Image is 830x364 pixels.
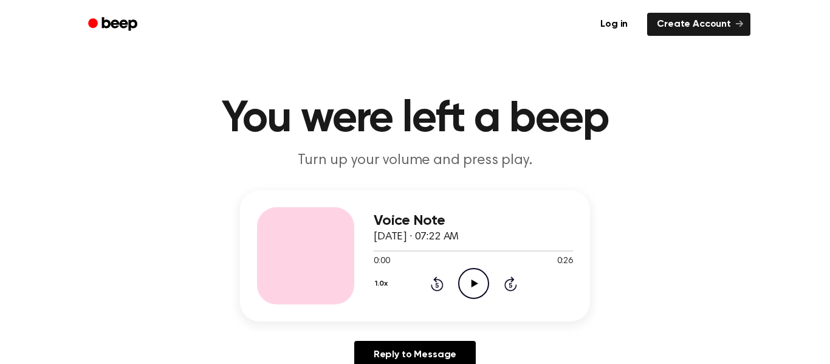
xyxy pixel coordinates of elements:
a: Log in [588,10,640,38]
a: Beep [80,13,148,36]
p: Turn up your volume and press play. [182,151,648,171]
span: 0:26 [557,255,573,268]
a: Create Account [647,13,750,36]
span: 0:00 [374,255,389,268]
span: [DATE] · 07:22 AM [374,232,459,242]
h1: You were left a beep [104,97,726,141]
h3: Voice Note [374,213,573,229]
button: 1.0x [374,273,392,294]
